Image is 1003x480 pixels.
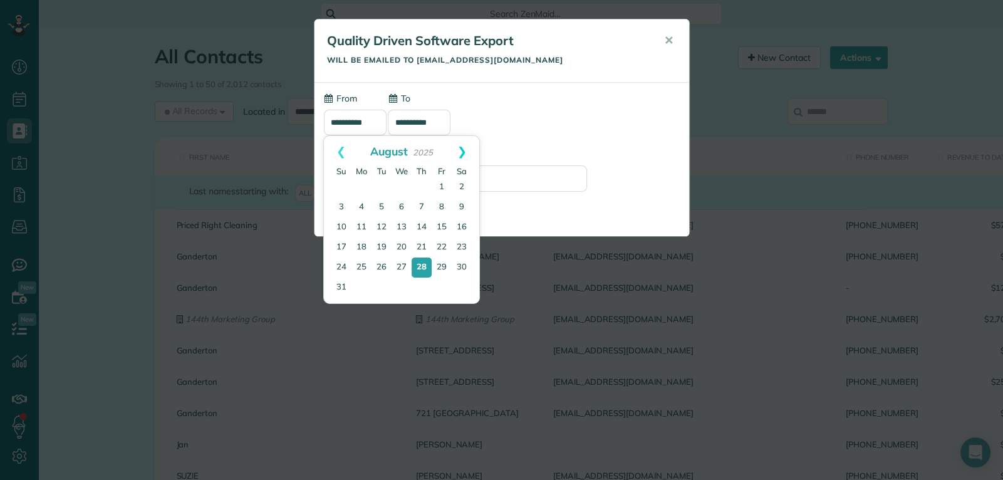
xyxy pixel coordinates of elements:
a: 24 [331,258,351,278]
a: 14 [412,217,432,237]
a: 21 [412,237,432,258]
span: Sunday [336,166,346,176]
span: Wednesday [395,166,408,176]
span: Saturday [457,166,467,176]
a: 7 [412,197,432,217]
a: 31 [331,278,351,298]
a: 30 [452,258,472,278]
a: 3 [331,197,351,217]
a: 23 [452,237,472,258]
a: Prev [324,136,358,167]
a: 25 [351,258,372,278]
a: 8 [432,197,452,217]
a: 4 [351,197,372,217]
a: Next [445,136,479,167]
span: Tuesday [377,166,387,176]
label: To [388,92,410,105]
a: 19 [372,237,392,258]
a: 12 [372,217,392,237]
a: 10 [331,217,351,237]
span: Thursday [417,166,427,176]
a: 20 [392,237,412,258]
a: 18 [351,237,372,258]
a: 9 [452,197,472,217]
h5: Will be emailed to [EMAIL_ADDRESS][DOMAIN_NAME] [327,56,647,64]
h5: Quality Driven Software Export [327,32,647,50]
a: 11 [351,217,372,237]
a: 17 [331,237,351,258]
a: 6 [392,197,412,217]
a: 22 [432,237,452,258]
a: 27 [392,258,412,278]
a: 5 [372,197,392,217]
a: 28 [412,258,432,278]
a: 13 [392,217,412,237]
label: (Optional) Send a copy of this email to: [324,148,680,160]
a: 26 [372,258,392,278]
span: ✕ [664,33,673,48]
label: From [324,92,357,105]
span: Friday [438,166,445,176]
span: Monday [356,166,367,176]
span: 2025 [413,147,433,157]
a: 2 [452,177,472,197]
span: August [370,144,408,158]
a: 1 [432,177,452,197]
a: 16 [452,217,472,237]
a: 15 [432,217,452,237]
a: 29 [432,258,452,278]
